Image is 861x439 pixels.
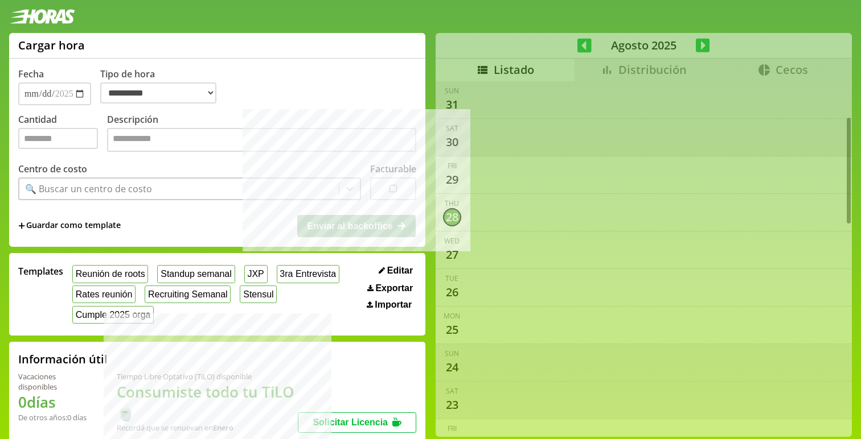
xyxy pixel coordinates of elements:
[313,417,388,427] span: Solicitar Licencia
[18,351,108,367] h2: Información útil
[18,219,25,232] span: +
[18,371,89,392] div: Vacaciones disponibles
[145,285,231,303] button: Recruiting Semanal
[107,113,416,155] label: Descripción
[364,283,416,294] button: Exportar
[387,266,413,276] span: Editar
[117,423,298,433] div: Recordá que se renuevan en
[18,113,107,155] label: Cantidad
[107,128,416,152] textarea: Descripción
[277,265,339,283] button: 3ra Entrevista
[72,306,154,324] button: Cumple 2025 orga
[375,265,416,276] button: Editar
[240,285,277,303] button: Stensul
[370,163,416,175] label: Facturable
[72,265,148,283] button: Reunión de roots
[9,9,75,24] img: logotipo
[18,392,89,412] h1: 0 días
[100,68,225,105] label: Tipo de hora
[100,82,216,103] select: Tipo de hora
[375,300,412,310] span: Importar
[18,412,89,423] div: De otros años: 0 días
[213,423,233,433] b: Enero
[18,128,98,149] input: Cantidad
[157,265,235,283] button: Standup semanal
[18,68,44,80] label: Fecha
[18,265,63,278] span: Templates
[18,38,85,53] h1: Cargar hora
[18,163,87,175] label: Centro de costo
[244,265,268,283] button: JXP
[298,412,416,433] button: Solicitar Licencia
[72,285,136,303] button: Rates reunión
[117,382,298,423] h1: Consumiste todo tu TiLO 🍵
[375,283,413,293] span: Exportar
[25,183,152,195] div: 🔍 Buscar un centro de costo
[18,219,121,232] span: +Guardar como template
[117,371,298,382] div: Tiempo Libre Optativo (TiLO) disponible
